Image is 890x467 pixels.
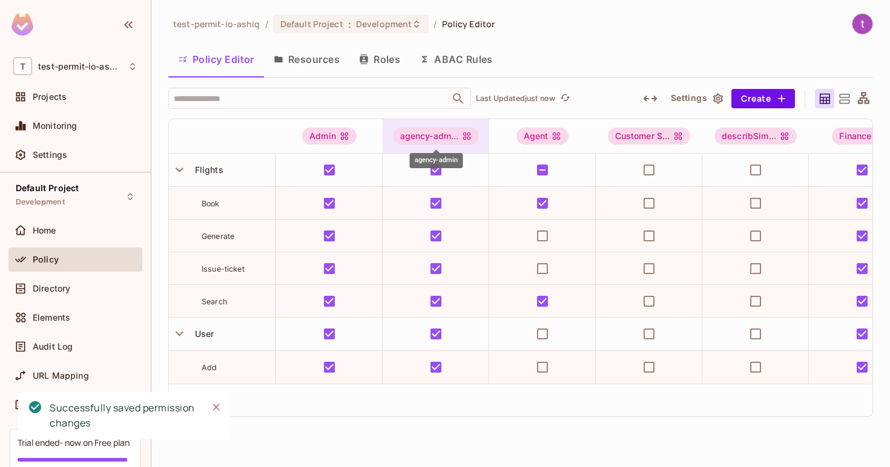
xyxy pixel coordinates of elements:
span: describSimole ekekek [714,128,797,145]
span: Projects [33,92,67,102]
button: refresh [558,91,572,106]
img: teccas ekart [852,14,872,34]
span: refresh [560,93,570,105]
div: agency-adm... [393,128,480,145]
button: Open [450,90,467,107]
span: Development [356,18,412,30]
div: describSim... [714,128,797,145]
div: agency-admin [410,153,463,168]
div: Admin [302,128,357,145]
button: Resources [264,44,349,74]
span: URL Mapping [33,371,89,380]
span: Customer Support [608,128,691,145]
span: Monitoring [33,121,77,131]
span: Directory [33,284,70,293]
span: Settings [33,150,67,160]
span: Default Project [16,183,79,193]
span: Workspace: test-permit-io-ashiq [38,62,122,71]
img: SReyMgAAAABJRU5ErkJggg== [12,13,33,36]
button: Create [731,89,795,108]
span: Development [16,197,65,207]
button: ABAC Rules [410,44,503,74]
span: Book [202,199,220,208]
span: User [190,328,214,339]
span: Search [202,297,227,306]
button: Settings [666,89,727,108]
span: T [13,57,32,75]
div: Successfully saved permission changes [50,400,197,431]
span: Audit Log [33,342,73,351]
span: : [348,19,352,29]
button: Policy Editor [168,44,264,74]
span: Elements [33,313,70,322]
span: the active workspace [173,18,260,30]
span: agency-admin [393,128,480,145]
div: Customer S... [608,128,691,145]
li: / [265,18,268,30]
span: Issue-ticket [202,264,245,273]
p: Last Updated just now [476,94,555,103]
div: Agent [516,128,569,145]
span: Home [33,226,56,235]
li: / [433,18,437,30]
span: Flights [190,165,223,175]
span: Policy Editor [442,18,495,30]
span: Add [202,363,217,372]
span: Default Project [280,18,343,30]
span: Policy [33,255,59,264]
button: Close [207,398,225,416]
span: Click to refresh data [555,91,572,106]
span: Generate [202,232,234,241]
button: Roles [349,44,410,74]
